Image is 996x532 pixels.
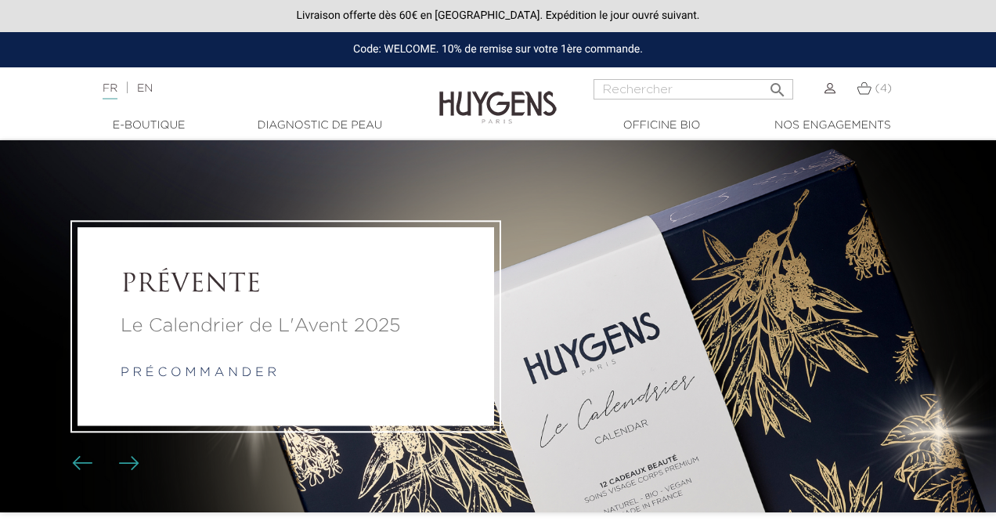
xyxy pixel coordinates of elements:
[78,452,129,476] div: Boutons du carrousel
[137,83,153,94] a: EN
[95,79,403,98] div: |
[121,367,276,379] a: p r é c o m m a n d e r
[583,118,740,134] a: Officine Bio
[768,76,787,95] i: 
[121,312,451,340] a: Le Calendrier de L'Avent 2025
[121,270,451,300] a: PRÉVENTE
[857,82,892,95] a: (4)
[103,83,117,100] a: FR
[439,66,557,126] img: Huygens
[875,83,892,94] span: (4)
[594,79,793,100] input: Rechercher
[70,118,227,134] a: E-Boutique
[241,118,398,134] a: Diagnostic de peau
[763,74,792,96] button: 
[754,118,911,134] a: Nos engagements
